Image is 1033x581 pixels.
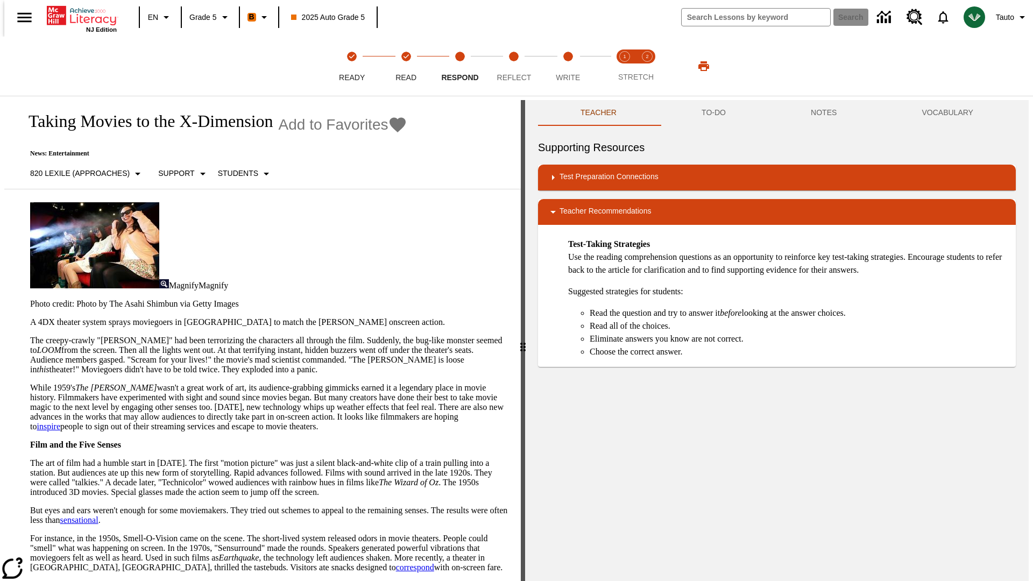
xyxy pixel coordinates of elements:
[30,168,130,179] p: 820 Lexile (Approaches)
[321,37,383,96] button: Ready(Step completed) step 1 of 5
[632,37,663,96] button: Stretch Respond step 2 of 2
[538,100,1016,126] div: Instructional Panel Tabs
[26,164,148,183] button: Select Lexile, 820 Lexile (Approaches)
[964,6,985,28] img: avatar image
[159,279,169,288] img: Magnify
[659,100,768,126] button: TO-DO
[30,458,508,497] p: The art of film had a humble start in [DATE]. The first "motion picture" was just a silent black-...
[339,73,365,82] span: Ready
[279,115,408,134] button: Add to Favorites - Taking Movies to the X-Dimension
[720,308,741,317] em: before
[879,100,1016,126] button: VOCABULARY
[279,116,388,133] span: Add to Favorites
[379,478,438,487] em: The Wizard of Oz
[148,12,158,23] span: EN
[568,238,1007,277] p: Use the reading comprehension questions as an opportunity to reinforce key test-taking strategies...
[154,164,213,183] button: Scaffolds, Support
[768,100,879,126] button: NOTES
[682,9,830,26] input: search field
[30,383,508,431] p: While 1959's wasn't a great work of art, its audience-grabbing gimmicks earned it a legendary pla...
[214,164,277,183] button: Select Student
[30,299,508,309] p: Photo credit: Photo by The Asahi Shimbun via Getty Images
[560,171,659,184] p: Test Preparation Connections
[37,365,49,374] em: this
[525,100,1029,581] div: activity
[687,56,721,76] button: Print
[429,37,491,96] button: Respond step 3 of 5
[538,199,1016,225] div: Teacher Recommendations
[590,307,1007,320] li: Read the question and try to answer it looking at the answer choices.
[929,3,957,31] a: Notifications
[47,4,117,33] div: Home
[17,111,273,131] h1: Taking Movies to the X-Dimension
[30,336,508,374] p: The creepy-crawly "[PERSON_NAME]" had been terrorizing the characters all through the film. Sudde...
[483,37,545,96] button: Reflect step 4 of 5
[75,383,157,392] em: The [PERSON_NAME]
[560,206,651,218] p: Teacher Recommendations
[992,8,1033,27] button: Profile/Settings
[30,506,508,525] p: But eyes and ears weren't enough for some moviemakers. They tried out schemes to appeal to the re...
[291,12,365,23] span: 2025 Auto Grade 5
[30,534,508,572] p: For instance, in the 1950s, Smell-O-Vision came on the scene. The short-lived system released odo...
[60,515,98,525] a: sensational
[590,345,1007,358] li: Choose the correct answer.
[218,168,258,179] p: Students
[996,12,1014,23] span: Tauto
[219,553,259,562] em: Earthquake
[30,317,508,327] p: A 4DX theater system sprays moviegoers in [GEOGRAPHIC_DATA] to match the [PERSON_NAME] onscreen a...
[568,239,650,249] strong: Test-Taking Strategies
[17,150,407,158] p: News: Entertainment
[30,440,121,449] strong: Film and the Five Senses
[37,422,60,431] a: inspire
[4,100,521,576] div: reading
[871,3,900,32] a: Data Center
[618,73,654,81] span: STRETCH
[9,2,40,33] button: Open side menu
[37,345,61,355] em: LOOM
[957,3,992,31] button: Select a new avatar
[537,37,599,96] button: Write step 5 of 5
[86,26,117,33] span: NJ Edition
[900,3,929,32] a: Resource Center, Will open in new tab
[199,281,228,290] span: Magnify
[169,281,199,290] span: Magnify
[538,165,1016,190] div: Test Preparation Connections
[158,168,194,179] p: Support
[646,54,648,59] text: 2
[609,37,640,96] button: Stretch Read step 1 of 2
[568,285,1007,298] p: Suggested strategies for students:
[441,73,478,82] span: Respond
[30,202,159,288] img: Panel in front of the seats sprays water mist to the happy audience at a 4DX-equipped theater.
[497,73,532,82] span: Reflect
[590,320,1007,332] li: Read all of the choices.
[396,563,434,572] a: correspond
[249,10,254,24] span: B
[538,100,659,126] button: Teacher
[189,12,217,23] span: Grade 5
[243,8,275,27] button: Boost Class color is orange. Change class color
[374,37,437,96] button: Read(Step completed) step 2 of 5
[538,139,1016,156] h6: Supporting Resources
[590,332,1007,345] li: Eliminate answers you know are not correct.
[185,8,236,27] button: Grade: Grade 5, Select a grade
[143,8,178,27] button: Language: EN, Select a language
[623,54,626,59] text: 1
[395,73,416,82] span: Read
[521,100,525,581] div: Press Enter or Spacebar and then press right and left arrow keys to move the slider
[556,73,580,82] span: Write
